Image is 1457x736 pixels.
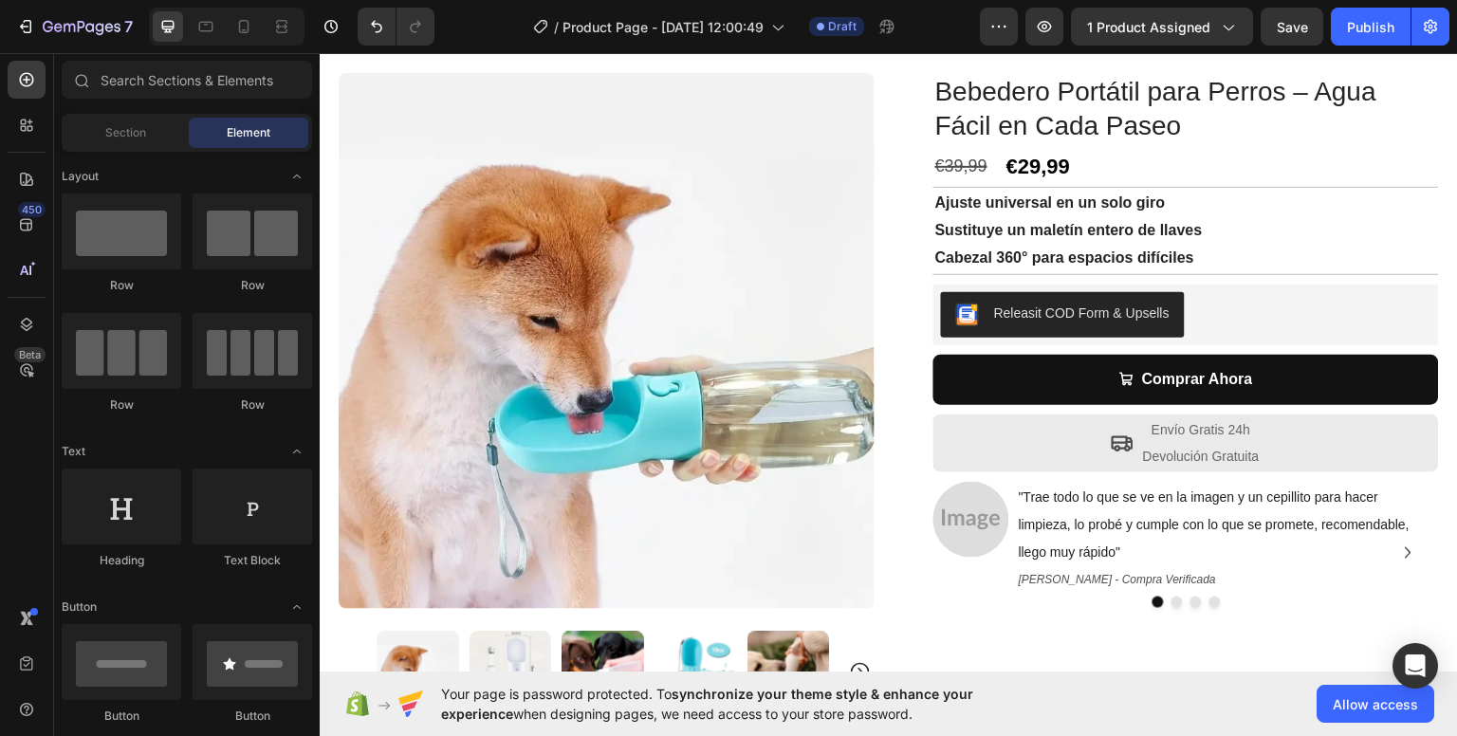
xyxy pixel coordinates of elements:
button: Dot [890,543,901,555]
h1: Bebedero Portátil para Perros – Agua Fácil en Cada Paseo [614,20,1119,93]
div: €29,99 [685,93,752,135]
button: Publish [1331,8,1411,46]
div: Row [62,277,181,294]
span: Toggle open [282,592,312,622]
span: Your page is password protected. To when designing pages, we need access to your store password. [441,684,1047,724]
span: Layout [62,168,99,185]
div: Row [193,396,312,414]
button: Allow access [1317,685,1434,723]
span: Button [62,598,97,616]
div: €39,99 [614,96,670,130]
button: Carousel Next Arrow [529,608,552,631]
button: Dot [871,543,882,555]
div: Open Intercom Messenger [1392,643,1438,689]
span: Element [227,124,270,141]
span: Allow access [1333,694,1418,714]
img: CKKYs5695_ICEAE=.webp [636,250,659,273]
i: [PERSON_NAME] - Compra Verificada [699,521,896,534]
span: "Trae todo lo que se ve en la imagen y un cepillito para hacer limpieza, lo probé y cumple con lo... [699,436,1090,506]
span: Toggle open [282,436,312,467]
div: Beta [14,347,46,362]
div: Undo/Redo [358,8,434,46]
button: Dot [852,543,863,555]
span: Draft [828,18,857,35]
strong: Ajuste universal en un solo giro [616,141,846,157]
img: 2237x1678 [614,429,690,505]
span: Devolución Gratuita [823,396,940,411]
strong: Cabezal 360° para espacios difíciles [616,196,875,212]
span: synchronize your theme style & enhance your experience [441,686,973,722]
div: Heading [62,552,181,569]
button: Save [1261,8,1323,46]
span: / [554,17,559,37]
span: Section [105,124,146,141]
button: Carousel Next Arrow [1074,485,1104,515]
div: Row [62,396,181,414]
span: Toggle open [282,161,312,192]
div: Text Block [193,552,312,569]
div: Releasit COD Form & Upsells [674,250,850,270]
span: Text [62,443,85,460]
div: Publish [1347,17,1394,37]
span: Envío Gratis 24h [832,369,931,384]
p: 7 [124,15,133,38]
iframe: Design area [320,53,1457,672]
span: 1 product assigned [1087,17,1210,37]
button: Releasit COD Form & Upsells [621,239,865,285]
button: Comprar Ahora [614,302,1119,352]
button: Dot [833,543,844,555]
div: Row [193,277,312,294]
button: 1 product assigned [1071,8,1253,46]
div: Comprar Ahora [822,313,933,340]
div: Button [62,708,181,725]
input: Search Sections & Elements [62,61,312,99]
span: Save [1277,19,1308,35]
button: 7 [8,8,141,46]
div: 450 [18,202,46,217]
span: Product Page - [DATE] 12:00:49 [563,17,764,37]
div: Button [193,708,312,725]
strong: Sustituye un maletín entero de llaves [616,169,883,185]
